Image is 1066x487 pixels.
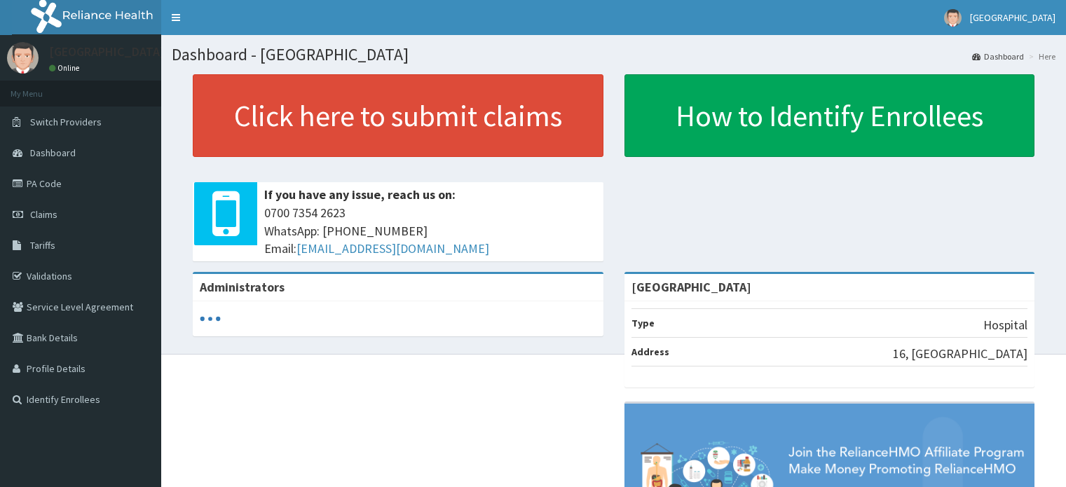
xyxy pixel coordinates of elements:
li: Here [1025,50,1055,62]
p: [GEOGRAPHIC_DATA] [49,46,165,58]
a: Dashboard [972,50,1024,62]
strong: [GEOGRAPHIC_DATA] [631,279,751,295]
p: 16, [GEOGRAPHIC_DATA] [893,345,1027,363]
span: Switch Providers [30,116,102,128]
span: [GEOGRAPHIC_DATA] [970,11,1055,24]
b: If you have any issue, reach us on: [264,186,456,203]
p: Hospital [983,316,1027,334]
svg: audio-loading [200,308,221,329]
a: [EMAIL_ADDRESS][DOMAIN_NAME] [296,240,489,256]
a: Online [49,63,83,73]
span: 0700 7354 2623 WhatsApp: [PHONE_NUMBER] Email: [264,204,596,258]
span: Tariffs [30,239,55,252]
span: Claims [30,208,57,221]
b: Address [631,345,669,358]
b: Administrators [200,279,285,295]
img: User Image [7,42,39,74]
a: Click here to submit claims [193,74,603,157]
h1: Dashboard - [GEOGRAPHIC_DATA] [172,46,1055,64]
b: Type [631,317,655,329]
a: How to Identify Enrollees [624,74,1035,157]
img: User Image [944,9,962,27]
span: Dashboard [30,146,76,159]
